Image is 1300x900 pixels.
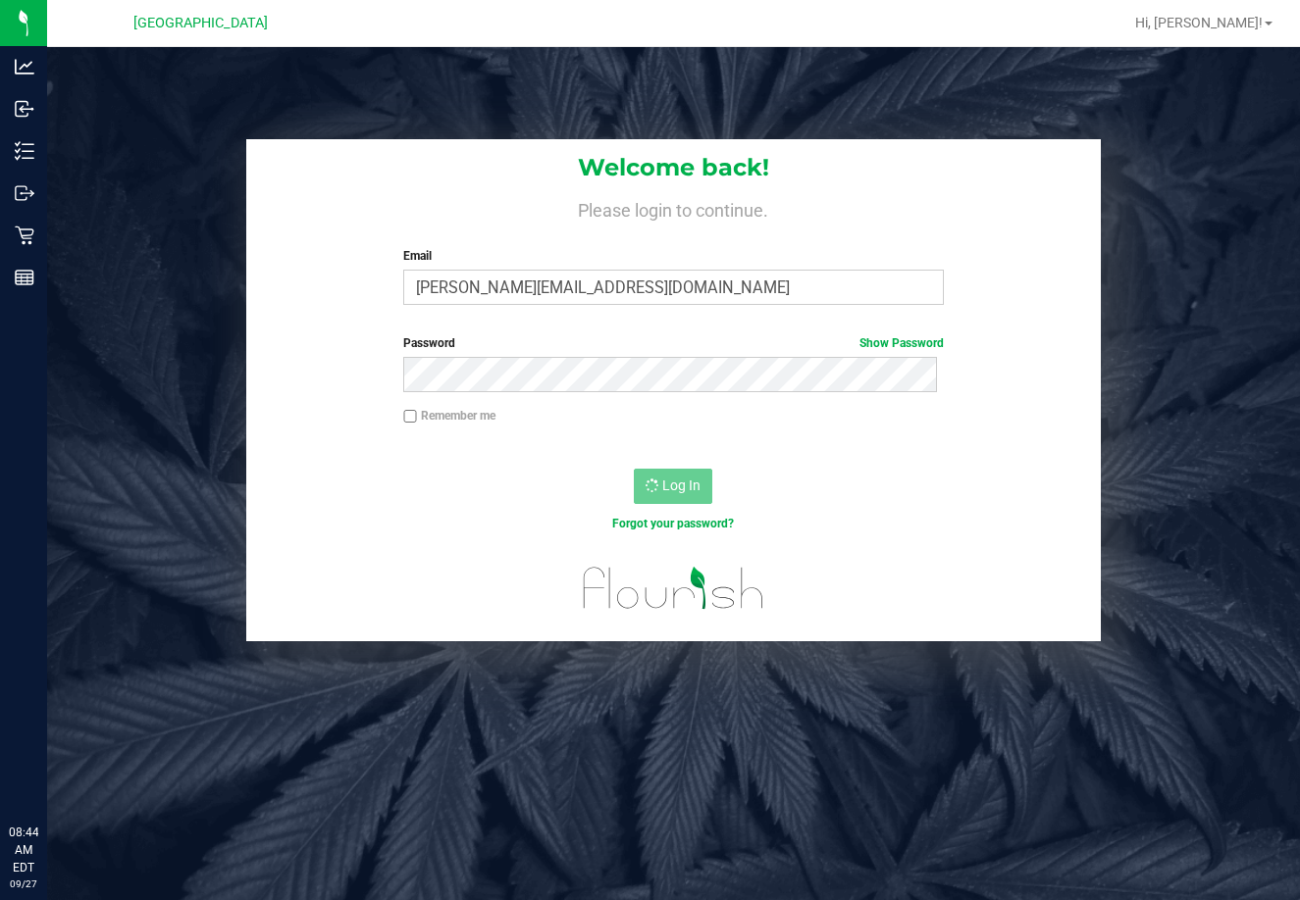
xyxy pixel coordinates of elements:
inline-svg: Reports [15,268,34,287]
button: Log In [634,469,712,504]
span: Password [403,336,455,350]
h1: Welcome back! [246,155,1101,180]
a: Show Password [859,336,944,350]
span: [GEOGRAPHIC_DATA] [133,15,268,31]
inline-svg: Outbound [15,183,34,203]
span: Hi, [PERSON_NAME]! [1135,15,1263,30]
img: flourish_logo.svg [567,553,781,624]
p: 09/27 [9,876,38,891]
inline-svg: Analytics [15,57,34,76]
label: Email [403,247,944,265]
input: Remember me [403,410,417,424]
h4: Please login to continue. [246,196,1101,220]
span: Log In [662,477,701,493]
p: 08:44 AM EDT [9,824,38,876]
label: Remember me [403,407,495,425]
inline-svg: Inventory [15,141,34,161]
inline-svg: Retail [15,225,34,245]
inline-svg: Inbound [15,99,34,119]
a: Forgot your password? [612,517,734,530]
